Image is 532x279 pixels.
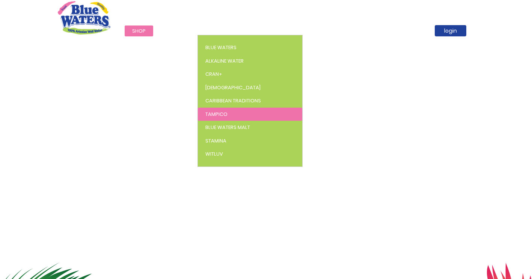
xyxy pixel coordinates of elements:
[435,25,466,36] a: login
[381,1,456,9] p: [PHONE_NUMBER]
[378,25,426,36] a: Promotions
[58,1,110,34] a: store logo
[132,27,146,34] span: Shop
[205,84,261,91] span: [DEMOGRAPHIC_DATA]
[238,25,277,36] a: about us
[381,1,407,9] span: Call Now :
[205,111,228,118] span: Tampico
[205,150,223,157] span: WitLuv
[306,25,341,36] a: careers
[205,137,226,144] span: Stamina
[164,27,186,34] span: Services
[341,25,378,36] a: support
[205,57,244,64] span: Alkaline Water
[205,70,222,78] span: Cran+
[205,27,225,34] span: Brands
[205,124,250,131] span: Blue Waters Malt
[277,25,306,36] a: News
[205,97,261,104] span: Caribbean Traditions
[205,44,237,51] span: Blue Waters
